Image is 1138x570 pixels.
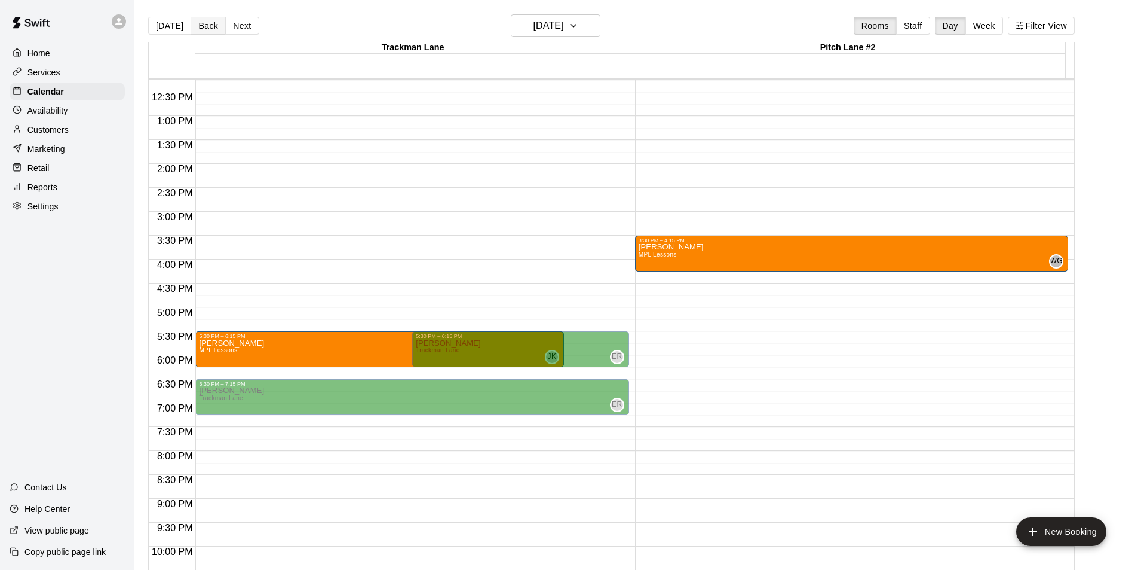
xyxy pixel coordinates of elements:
a: Settings [10,197,125,215]
p: Retail [27,162,50,174]
button: Back [191,17,226,35]
a: Customers [10,121,125,139]
span: Trackman Lane [199,395,243,401]
span: 4:00 PM [154,260,196,270]
span: Trackman Lane [416,347,459,353]
button: Staff [896,17,930,35]
button: Filter View [1008,17,1075,35]
div: Pitch Lane #2 [630,42,1065,54]
a: Home [10,44,125,62]
div: 3:30 PM – 4:15 PM [639,237,1065,243]
button: Week [965,17,1003,35]
span: 2:30 PM [154,188,196,198]
div: 6:30 PM – 7:15 PM: Available [195,379,628,415]
span: 10:00 PM [149,547,195,557]
span: 12:30 PM [149,92,195,102]
p: Services [27,66,60,78]
p: Reports [27,181,57,193]
span: 3:00 PM [154,212,196,222]
h6: [DATE] [533,17,564,34]
span: MPL Lessons [639,251,677,258]
span: 5:30 PM [154,331,196,342]
button: Next [225,17,259,35]
span: Will Graves [1054,254,1063,269]
button: Rooms [854,17,897,35]
p: Settings [27,200,59,212]
p: Contact Us [24,481,67,493]
p: Home [27,47,50,59]
span: 4:30 PM [154,284,196,294]
div: 5:30 PM – 6:15 PM: Elijah Johnson [195,331,564,367]
span: 5:00 PM [154,307,196,318]
span: 8:30 PM [154,475,196,485]
span: 6:30 PM [154,379,196,389]
span: 7:30 PM [154,427,196,437]
div: Eric Roberts [610,350,624,364]
a: Calendar [10,83,125,100]
div: 3:30 PM – 4:15 PM: Boykin [635,236,1068,272]
span: 9:00 PM [154,499,196,509]
span: ER [612,399,622,411]
span: MPL Lessons [199,347,237,353]
span: 7:00 PM [154,403,196,413]
button: [DATE] [511,14,600,37]
p: Customers [27,124,69,136]
a: Marketing [10,140,125,158]
span: WG [1050,255,1062,267]
div: Trackman Lane [195,42,630,54]
div: 5:30 PM – 6:15 PM: Available [412,331,629,367]
p: Calendar [27,86,64,97]
span: 9:30 PM [154,523,196,533]
span: 8:00 PM [154,451,196,461]
div: 5:30 PM – 6:15 PM [416,333,625,339]
span: ER [612,351,622,363]
p: View public page [24,525,89,537]
button: [DATE] [148,17,191,35]
a: Services [10,63,125,81]
p: Copy public page link [24,546,106,558]
span: 6:00 PM [154,355,196,365]
div: 6:30 PM – 7:15 PM [199,381,625,387]
p: Availability [27,105,68,117]
p: Marketing [27,143,65,155]
span: 2:00 PM [154,164,196,174]
button: add [1016,517,1106,546]
a: Retail [10,159,125,177]
a: Availability [10,102,125,120]
a: Reports [10,178,125,196]
div: 5:30 PM – 6:15 PM [199,333,560,339]
span: 1:00 PM [154,116,196,126]
button: Day [935,17,966,35]
span: 1:30 PM [154,140,196,150]
p: Help Center [24,503,70,515]
div: Eric Roberts [610,398,624,412]
div: Will Graves [1049,254,1063,269]
span: 3:30 PM [154,236,196,246]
